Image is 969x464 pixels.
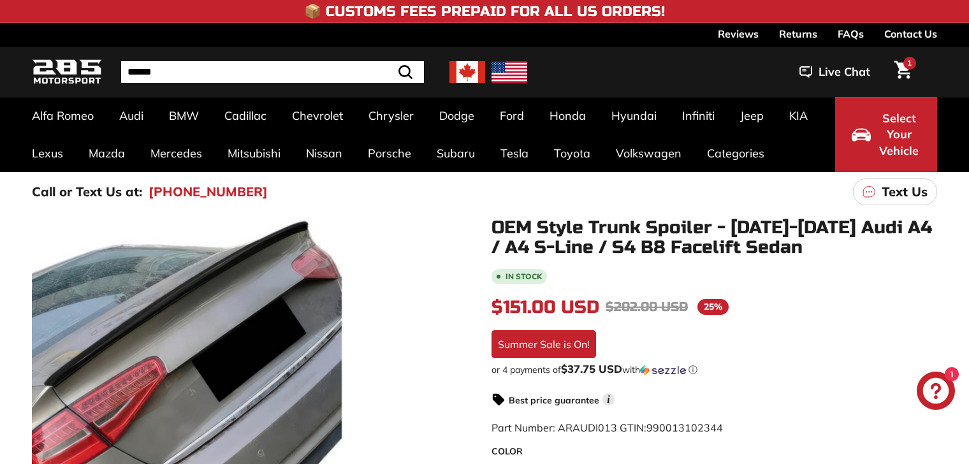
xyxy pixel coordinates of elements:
[727,97,776,134] a: Jeep
[509,395,599,406] strong: Best price guarantee
[492,421,723,434] span: Part Number: ARAUDI013 GTIN:
[718,23,759,45] a: Reviews
[279,97,356,134] a: Chevrolet
[877,110,921,159] span: Select Your Vehicle
[293,134,355,172] a: Nissan
[492,363,937,376] div: or 4 payments of with
[838,23,864,45] a: FAQs
[779,23,817,45] a: Returns
[19,134,76,172] a: Lexus
[669,97,727,134] a: Infiniti
[492,330,596,358] div: Summer Sale is On!
[32,57,102,87] img: Logo_285_Motorsport_areodynamics_components
[506,273,542,280] b: In stock
[138,134,215,172] a: Mercedes
[561,362,622,375] span: $37.75 USD
[424,134,488,172] a: Subaru
[541,134,603,172] a: Toyota
[76,134,138,172] a: Mazda
[602,393,615,405] span: i
[819,64,870,80] span: Live Chat
[492,296,599,318] span: $151.00 USD
[356,97,426,134] a: Chrysler
[492,445,937,458] label: COLOR
[776,97,820,134] a: KIA
[646,421,723,434] span: 990013102344
[19,97,106,134] a: Alfa Romeo
[853,178,937,205] a: Text Us
[606,299,688,315] span: $202.00 USD
[537,97,599,134] a: Honda
[694,134,777,172] a: Categories
[887,50,919,94] a: Cart
[884,23,937,45] a: Contact Us
[697,299,729,315] span: 25%
[599,97,669,134] a: Hyundai
[106,97,156,134] a: Audi
[156,97,212,134] a: BMW
[215,134,293,172] a: Mitsubishi
[882,182,928,201] p: Text Us
[835,97,937,172] button: Select Your Vehicle
[603,134,694,172] a: Volkswagen
[488,134,541,172] a: Tesla
[212,97,279,134] a: Cadillac
[913,372,959,413] inbox-online-store-chat: Shopify online store chat
[304,4,665,19] h4: 📦 Customs Fees Prepaid for All US Orders!
[492,218,937,257] h1: OEM Style Trunk Spoiler - [DATE]-[DATE] Audi A4 / A4 S-Line / S4 B8 Facelift Sedan
[426,97,487,134] a: Dodge
[640,365,686,376] img: Sezzle
[32,182,142,201] p: Call or Text Us at:
[487,97,537,134] a: Ford
[121,61,424,83] input: Search
[492,363,937,376] div: or 4 payments of$37.75 USDwithSezzle Click to learn more about Sezzle
[907,58,912,68] span: 1
[783,56,887,88] button: Live Chat
[355,134,424,172] a: Porsche
[149,182,268,201] a: [PHONE_NUMBER]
